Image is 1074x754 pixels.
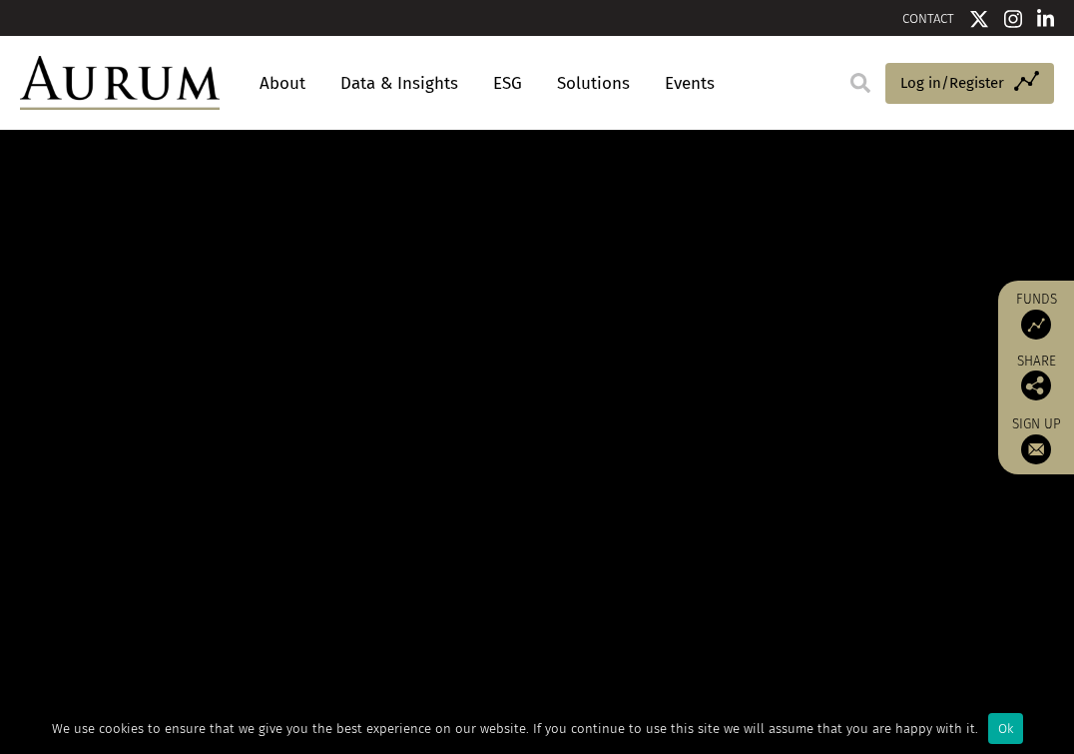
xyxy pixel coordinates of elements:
img: Twitter icon [969,9,989,29]
img: Access Funds [1021,310,1051,340]
a: Funds [1008,291,1064,340]
img: Aurum [20,56,220,110]
a: Events [655,65,715,102]
div: Ok [988,713,1023,744]
div: Share [1008,355,1064,400]
a: About [250,65,315,102]
a: ESG [483,65,532,102]
span: Log in/Register [900,71,1004,95]
img: Instagram icon [1004,9,1022,29]
img: Sign up to our newsletter [1021,434,1051,464]
img: search.svg [850,73,870,93]
a: Data & Insights [330,65,468,102]
a: Sign up [1008,415,1064,464]
a: Solutions [547,65,640,102]
img: Linkedin icon [1037,9,1055,29]
img: Share this post [1021,371,1051,400]
a: Log in/Register [885,63,1054,105]
a: CONTACT [902,11,954,26]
